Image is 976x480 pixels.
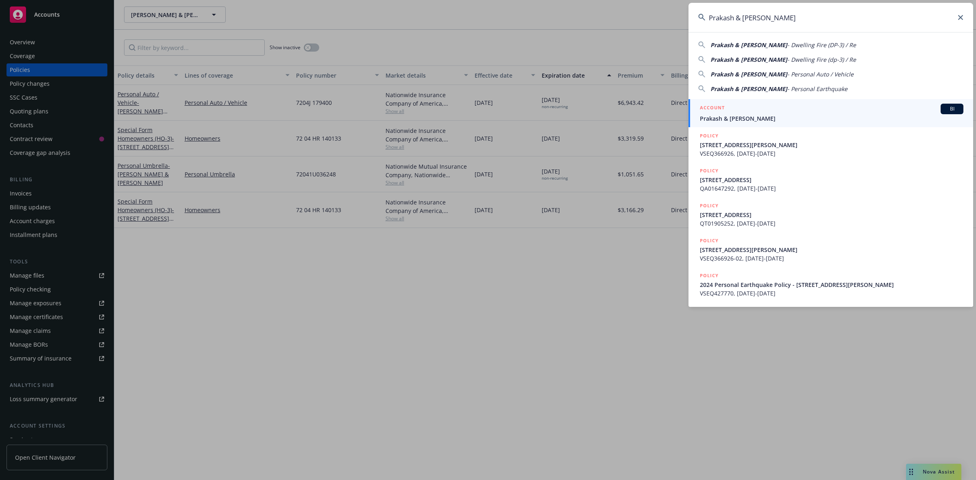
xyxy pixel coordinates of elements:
a: ACCOUNTBIPrakash & [PERSON_NAME] [688,99,973,127]
span: Prakash & [PERSON_NAME] [710,56,787,63]
input: Search... [688,3,973,32]
span: VSEQ366926-02, [DATE]-[DATE] [700,254,963,263]
span: Prakash & [PERSON_NAME] [710,85,787,93]
span: BI [944,105,960,113]
span: QA01647292, [DATE]-[DATE] [700,184,963,193]
span: QT01905252, [DATE]-[DATE] [700,219,963,228]
span: VSEQ427770, [DATE]-[DATE] [700,289,963,298]
span: - Personal Auto / Vehicle [787,70,854,78]
span: [STREET_ADDRESS][PERSON_NAME] [700,141,963,149]
h5: ACCOUNT [700,104,725,113]
a: POLICY2024 Personal Earthquake Policy - [STREET_ADDRESS][PERSON_NAME]VSEQ427770, [DATE]-[DATE] [688,267,973,302]
a: POLICY[STREET_ADDRESS]QT01905252, [DATE]-[DATE] [688,197,973,232]
h5: POLICY [700,271,719,280]
a: POLICY[STREET_ADDRESS][PERSON_NAME]VSEQ366926, [DATE]-[DATE] [688,127,973,162]
span: VSEQ366926, [DATE]-[DATE] [700,149,963,158]
h5: POLICY [700,202,719,210]
a: POLICY[STREET_ADDRESS][PERSON_NAME]VSEQ366926-02, [DATE]-[DATE] [688,232,973,267]
span: Prakash & [PERSON_NAME] [710,41,787,49]
span: [STREET_ADDRESS] [700,211,963,219]
span: [STREET_ADDRESS][PERSON_NAME] [700,245,963,254]
h5: POLICY [700,132,719,140]
span: - Dwelling Fire (DP-3) / Re [787,41,856,49]
h5: POLICY [700,167,719,175]
span: - Dwelling Fire (dp-3) / Re [787,56,856,63]
h5: POLICY [700,237,719,245]
span: - Personal Earthquake [787,85,847,93]
span: Prakash & [PERSON_NAME] [710,70,787,78]
span: [STREET_ADDRESS] [700,176,963,184]
span: 2024 Personal Earthquake Policy - [STREET_ADDRESS][PERSON_NAME] [700,280,963,289]
span: Prakash & [PERSON_NAME] [700,114,963,123]
a: POLICY[STREET_ADDRESS]QA01647292, [DATE]-[DATE] [688,162,973,197]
